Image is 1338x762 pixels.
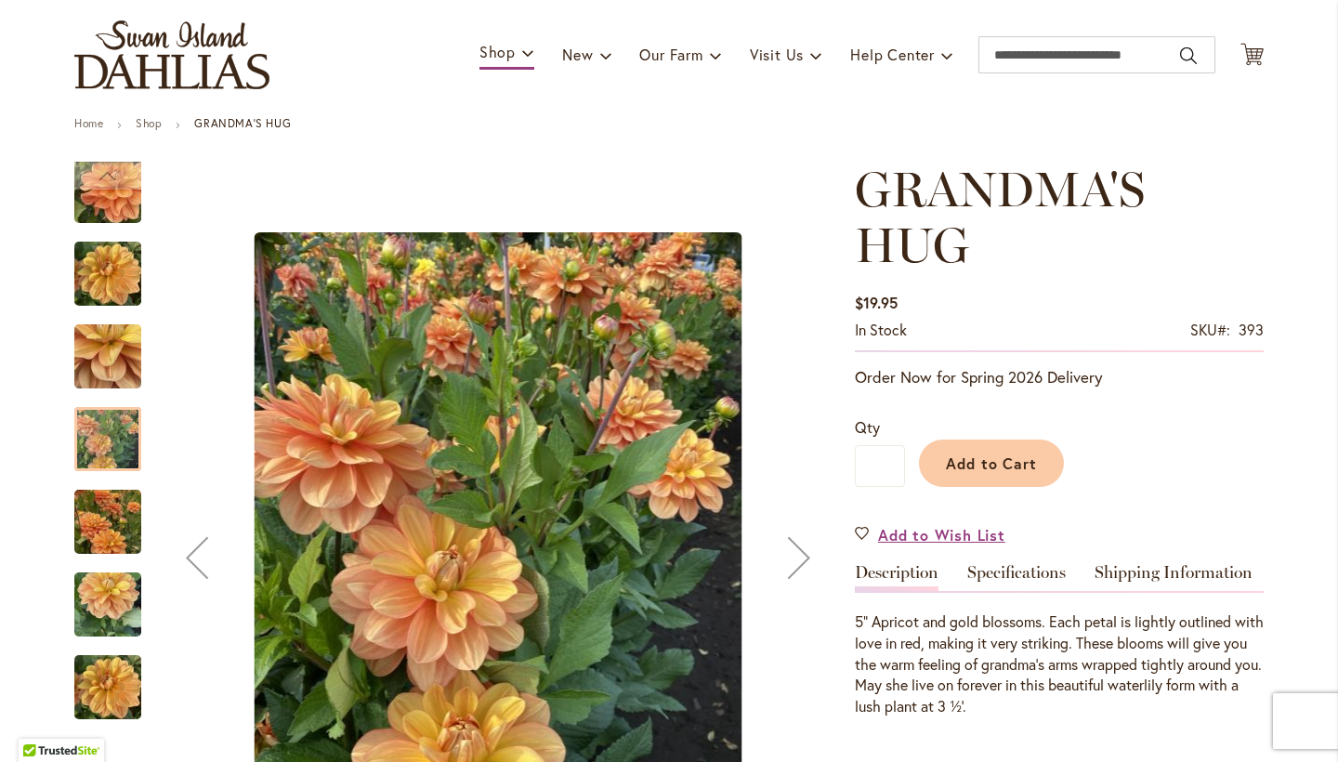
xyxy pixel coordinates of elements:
div: Previous [74,162,141,190]
span: New [562,45,593,64]
span: Add to Cart [946,453,1038,473]
div: GRANDMA'S HUG [74,388,160,471]
div: Detailed Product Info [855,564,1264,717]
div: GRANDMA'S HUG [74,637,141,719]
div: Availability [855,320,907,341]
a: Shop [136,116,162,130]
div: GRANDMA'S HUG [74,306,160,388]
span: In stock [855,320,907,339]
span: $19.95 [855,293,898,312]
a: Home [74,116,103,130]
div: GRANDMA'S HUG [74,223,160,306]
strong: GRANDMA'S HUG [194,116,291,130]
p: Order Now for Spring 2026 Delivery [855,366,1264,388]
a: Add to Wish List [855,524,1005,545]
span: Visit Us [750,45,804,64]
img: GRANDMA'S HUG [74,312,141,401]
span: Add to Wish List [878,524,1005,545]
a: Shipping Information [1095,564,1253,591]
a: Description [855,564,938,591]
iframe: Launch Accessibility Center [14,696,66,748]
div: GRANDMA'S HUG [74,471,160,554]
span: Help Center [850,45,935,64]
a: store logo [74,20,269,89]
p: 5” Apricot and gold blossoms. Each petal is lightly outlined with love in red, making it very str... [855,611,1264,717]
span: Shop [479,42,516,61]
button: Add to Cart [919,440,1064,487]
span: GRANDMA'S HUG [855,160,1145,274]
div: 393 [1239,320,1264,341]
img: GRANDMA'S HUG [41,141,175,242]
img: GRANDMA'S HUG [74,230,141,319]
a: Specifications [967,564,1066,591]
strong: SKU [1190,320,1230,339]
span: Our Farm [639,45,702,64]
div: GRANDMA'S HUG [74,554,160,637]
img: GRANDMA'S HUG [74,643,141,732]
img: GRANDMA'S HUG [74,560,141,650]
span: Qty [855,417,880,437]
img: GRANDMA'S HUG [74,478,141,567]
